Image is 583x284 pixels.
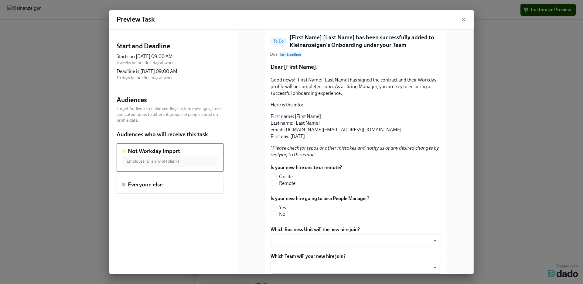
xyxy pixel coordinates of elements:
[122,156,218,167] div: Employee ID is any of (blank)
[270,252,442,274] div: Which Team will your new hire join?​
[117,60,174,66] p: 3 weeks before first day at work
[117,177,223,194] div: Everyone else
[117,75,177,81] p: 16 days before first day at work
[270,76,442,159] div: Good news! [First Name] [Last Name] has signed the contract and their Workday profile will be com...
[117,42,170,51] h4: Start and Deadline
[270,226,442,248] div: Which Business Unit will the new hire join?​
[117,53,174,60] p: Starts on [DATE] 09:00 AM
[117,143,223,172] div: Not Workday ImportEmployee ID is any of (blank)
[117,95,147,105] h4: Audiences
[270,62,442,71] div: Dear [First Name],
[128,181,163,189] h5: Everyone else
[278,52,302,57] span: Task Deadline
[290,33,442,49] h5: [First Name] [Last Name] has been successfully added to Kleinanzeigen's Onboarding under your Team
[270,39,287,43] span: To Do
[270,164,442,190] div: Is your new hire onsite or remote?OnsiteRemote
[117,15,155,24] h4: Preview Task
[270,51,302,57] span: Due
[117,106,223,123] p: Target Audiences enable sending custom messages, tasks and automatons to different groups of peop...
[128,147,180,155] h5: Not Workday Import
[117,130,208,138] h5: Audiences who will receive this task
[270,195,442,221] div: Is your new hire going to be a People Manager?YesNo
[117,68,177,75] p: Deadline is [DATE] 09:00 AM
